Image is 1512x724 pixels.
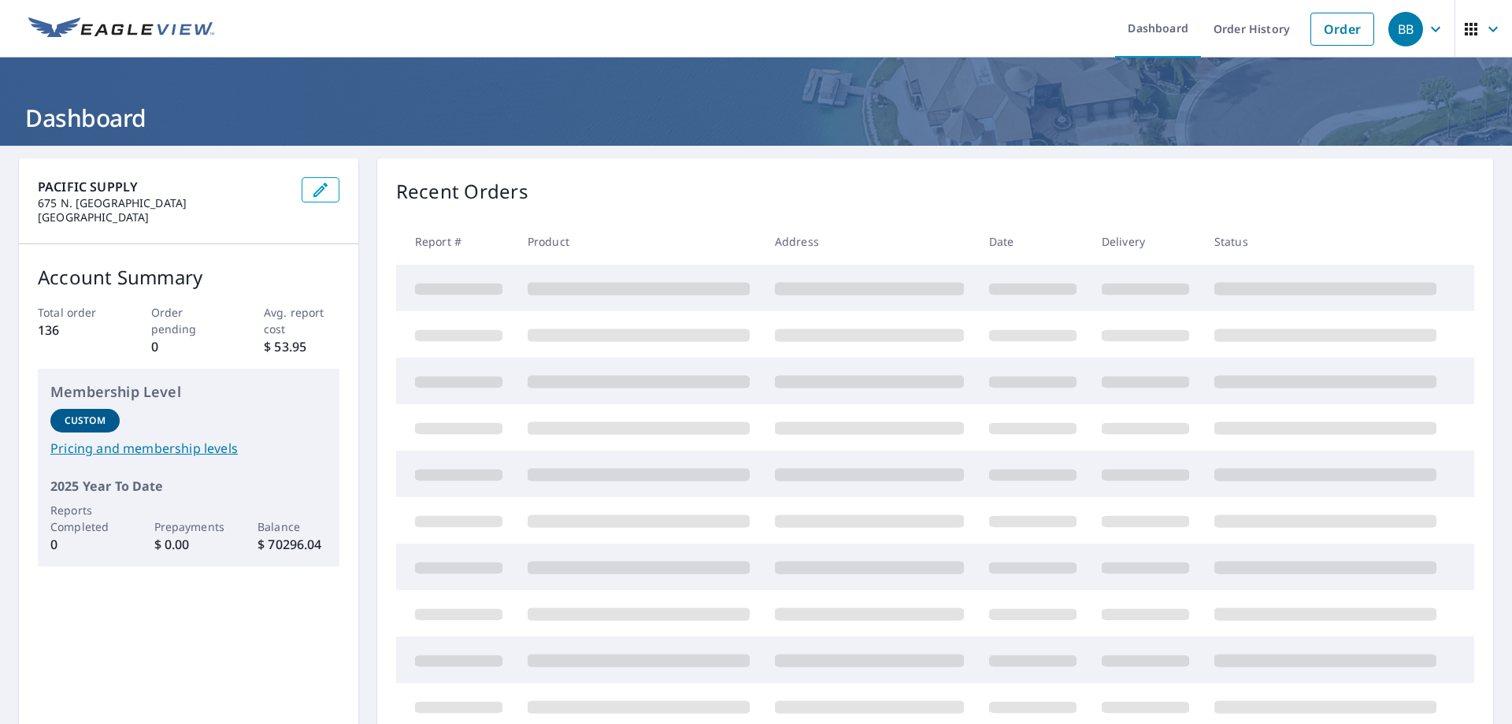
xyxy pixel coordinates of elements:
p: $ 0.00 [154,535,224,554]
p: Reports Completed [50,502,120,535]
p: Account Summary [38,263,339,291]
p: Avg. report cost [264,304,339,337]
p: 675 N. [GEOGRAPHIC_DATA] [38,196,289,210]
th: Report # [396,218,515,265]
p: Recent Orders [396,177,528,206]
img: EV Logo [28,17,214,41]
th: Date [976,218,1089,265]
p: Balance [258,518,327,535]
div: BB [1388,12,1423,46]
p: 0 [151,337,227,356]
th: Status [1202,218,1449,265]
a: Order [1310,13,1374,46]
a: Pricing and membership levels [50,439,327,458]
th: Product [515,218,762,265]
p: Membership Level [50,381,327,403]
p: 2025 Year To Date [50,477,327,496]
p: $ 70296.04 [258,535,327,554]
p: Prepayments [154,518,224,535]
p: PACIFIC SUPPLY [38,177,289,196]
p: Custom [65,414,106,428]
th: Address [762,218,976,265]
p: [GEOGRAPHIC_DATA] [38,210,289,225]
p: $ 53.95 [264,337,339,356]
h1: Dashboard [19,102,1493,134]
th: Delivery [1089,218,1202,265]
p: Order pending [151,304,227,337]
p: 136 [38,321,113,340]
p: Total order [38,304,113,321]
p: 0 [50,535,120,554]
